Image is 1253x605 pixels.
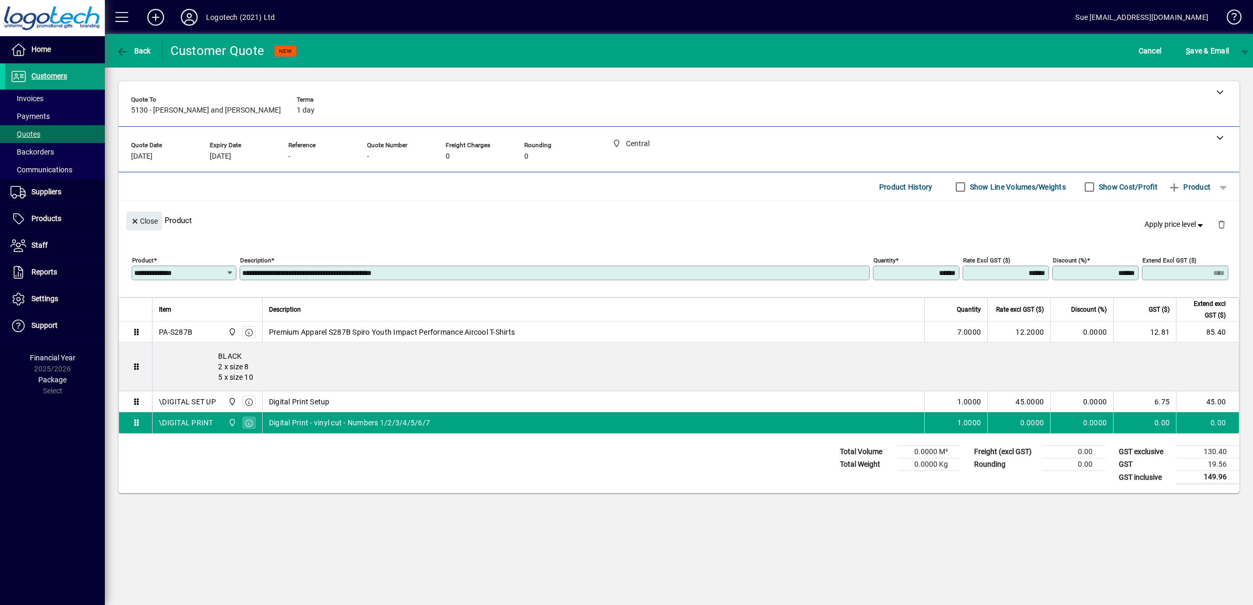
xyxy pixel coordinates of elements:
td: 0.0000 [1050,322,1113,343]
td: 6.75 [1113,391,1176,412]
span: Home [31,45,51,53]
td: 0.0000 [1050,412,1113,433]
td: 0.00 [1113,412,1176,433]
span: Package [38,376,67,384]
div: Logotech (2021) Ltd [206,9,275,26]
td: GST [1114,458,1176,471]
span: Staff [31,241,48,249]
a: Knowledge Base [1219,2,1240,36]
span: Suppliers [31,188,61,196]
button: Save & Email [1181,41,1234,60]
td: 0.0000 M³ [898,446,960,458]
span: GST ($) [1149,304,1170,315]
button: Cancel [1136,41,1164,60]
span: Apply price level [1144,219,1205,230]
span: Settings [31,294,58,303]
span: NEW [279,48,292,54]
span: Item [159,304,171,315]
td: 149.96 [1176,471,1239,484]
span: Description [269,304,301,315]
span: Invoices [10,94,44,103]
span: 1.0000 [957,417,981,428]
span: 7.0000 [957,327,981,337]
a: Suppliers [5,179,105,205]
div: 0.0000 [994,417,1044,428]
span: [DATE] [210,152,231,161]
span: Quantity [957,304,981,315]
span: Central [225,326,237,338]
span: Digital Print Setup [269,397,330,407]
div: \DIGITAL SET UP [159,397,216,407]
td: 0.00 [1042,458,1105,471]
span: Quotes [10,130,40,138]
button: Product History [875,178,937,196]
mat-label: Discount (%) [1053,257,1087,264]
button: Profile [172,8,206,27]
span: - [288,152,290,161]
span: Cancel [1139,42,1162,59]
span: Premium Apparel S287B Spiro Youth Impact Performance Aircool T-Shirts [269,327,515,337]
mat-label: Product [132,257,154,264]
td: 0.00 [1042,446,1105,458]
a: Products [5,206,105,232]
div: 12.2000 [994,327,1044,337]
td: Rounding [969,458,1042,471]
button: Apply price level [1140,215,1209,234]
span: Extend excl GST ($) [1183,298,1226,321]
a: Reports [5,259,105,285]
app-page-header-button: Close [124,216,165,225]
div: 45.0000 [994,397,1044,407]
div: Sue [EMAIL_ADDRESS][DOMAIN_NAME] [1075,9,1208,26]
span: 1 day [297,106,315,115]
button: Product [1163,178,1216,196]
span: Communications [10,166,72,174]
span: [DATE] [131,152,153,161]
div: Customer Quote [170,42,265,59]
span: 0 [524,152,528,161]
span: Payments [10,112,50,120]
mat-label: Extend excl GST ($) [1142,257,1196,264]
a: Settings [5,286,105,312]
span: Digital Print - vinyl cut - Numbers 1/2/3/4/5/6/7 [269,417,430,428]
span: Rate excl GST ($) [996,304,1044,315]
div: PA-S287B [159,327,192,337]
span: Support [31,321,58,329]
span: Reports [31,268,57,276]
span: 1.0000 [957,397,981,407]
span: S [1186,47,1190,55]
div: BLACK 2 x size 8 5 x size 10 [153,343,1239,391]
button: Add [139,8,172,27]
div: Product [118,201,1239,239]
a: Invoices [5,90,105,107]
span: Back [116,47,151,55]
span: Product History [879,179,933,195]
td: GST exclusive [1114,446,1176,458]
a: Backorders [5,143,105,161]
app-page-header-button: Back [105,41,163,60]
a: Home [5,37,105,63]
a: Staff [5,233,105,259]
label: Show Cost/Profit [1097,182,1158,192]
span: Product [1168,179,1211,195]
span: Products [31,214,61,223]
span: - [367,152,369,161]
span: ave & Email [1186,42,1229,59]
td: 12.81 [1113,322,1176,343]
div: \DIGITAL PRINT [159,417,213,428]
mat-label: Rate excl GST ($) [963,257,1010,264]
span: 0 [446,152,450,161]
span: Financial Year [30,354,75,362]
a: Quotes [5,125,105,143]
span: Customers [31,72,67,80]
td: Freight (excl GST) [969,446,1042,458]
a: Payments [5,107,105,125]
td: Total Volume [835,446,898,458]
label: Show Line Volumes/Weights [968,182,1066,192]
button: Close [126,212,162,230]
span: Close [131,213,158,230]
button: Back [113,41,154,60]
mat-label: Description [240,257,271,264]
td: 45.00 [1176,391,1239,412]
span: Backorders [10,148,54,156]
span: 5130 - [PERSON_NAME] and [PERSON_NAME] [131,106,281,115]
